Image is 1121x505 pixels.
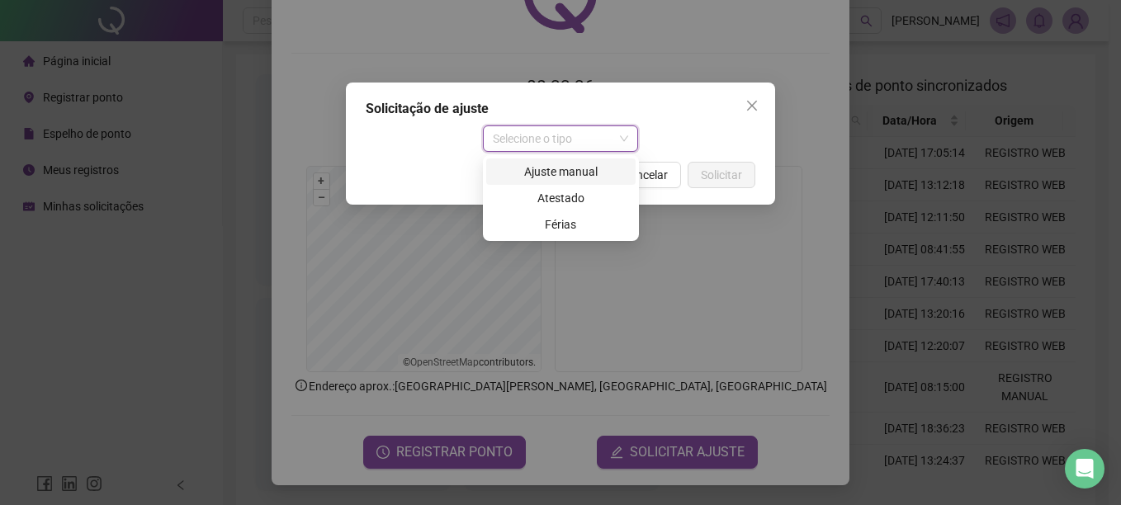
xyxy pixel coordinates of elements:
div: Solicitação de ajuste [366,99,755,119]
div: Férias [486,211,636,238]
span: close [745,99,759,112]
button: Cancelar [609,162,681,188]
button: Close [739,92,765,119]
div: Ajuste manual [486,158,636,185]
button: Solicitar [688,162,755,188]
span: Selecione o tipo [493,126,629,151]
div: Atestado [496,189,626,207]
div: Open Intercom Messenger [1065,449,1104,488]
div: Ajuste manual [496,163,626,181]
span: Cancelar [622,166,668,184]
div: Atestado [486,185,636,211]
div: Férias [496,215,626,234]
